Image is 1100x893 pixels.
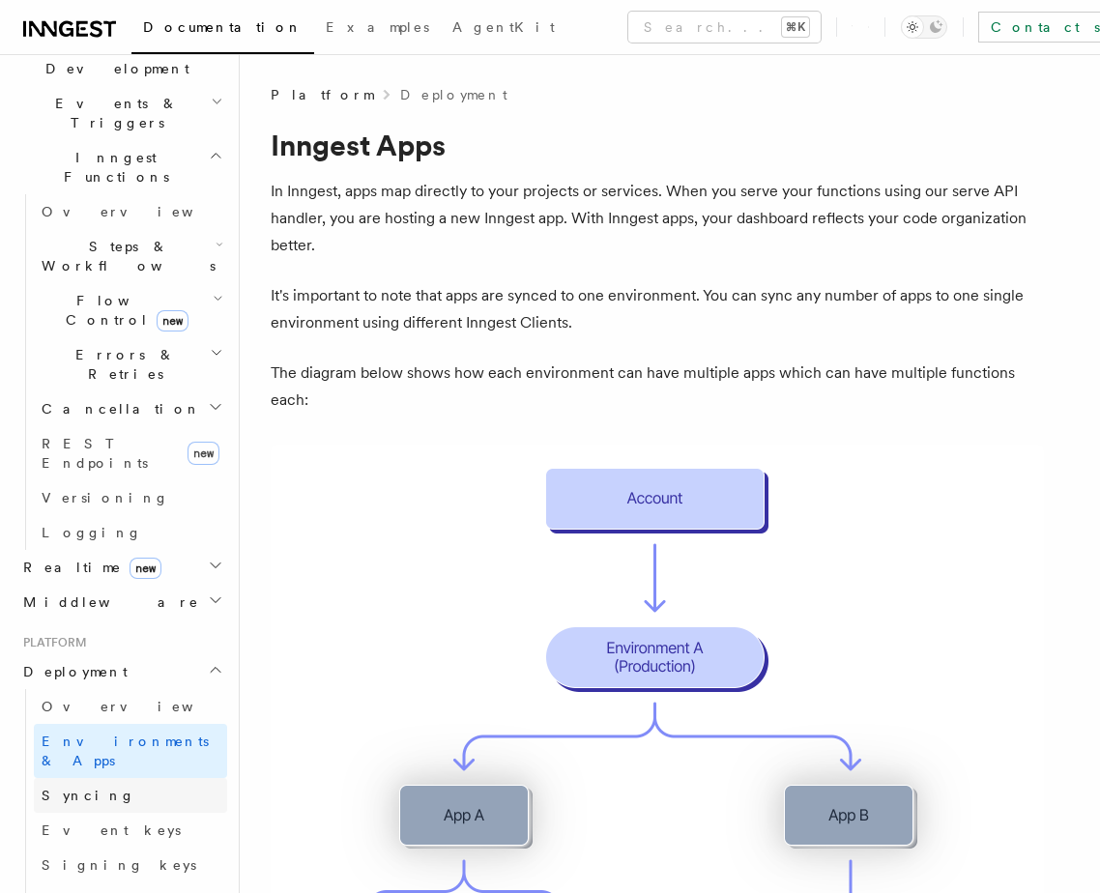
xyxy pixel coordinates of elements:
[15,662,128,681] span: Deployment
[42,525,142,540] span: Logging
[271,178,1044,259] p: In Inngest, apps map directly to your projects or services. When you serve your functions using o...
[326,19,429,35] span: Examples
[130,558,161,579] span: new
[42,490,169,505] span: Versioning
[452,19,555,35] span: AgentKit
[34,283,227,337] button: Flow Controlnew
[34,337,227,391] button: Errors & Retries
[782,17,809,37] kbd: ⌘K
[15,32,227,86] button: Local Development
[15,585,227,619] button: Middleware
[34,391,227,426] button: Cancellation
[15,654,227,689] button: Deployment
[42,734,209,768] span: Environments & Apps
[34,229,227,283] button: Steps & Workflows
[15,148,209,187] span: Inngest Functions
[15,550,227,585] button: Realtimenew
[34,778,227,813] a: Syncing
[42,699,241,714] span: Overview
[42,436,148,471] span: REST Endpoints
[15,86,227,140] button: Events & Triggers
[34,237,216,275] span: Steps & Workflows
[34,848,227,882] a: Signing keys
[15,558,161,577] span: Realtime
[34,399,201,418] span: Cancellation
[42,857,196,873] span: Signing keys
[314,6,441,52] a: Examples
[628,12,821,43] button: Search...⌘K
[441,6,566,52] a: AgentKit
[901,15,947,39] button: Toggle dark mode
[42,788,135,803] span: Syncing
[34,689,227,724] a: Overview
[15,635,87,650] span: Platform
[271,282,1044,336] p: It's important to note that apps are synced to one environment. You can sync any number of apps t...
[34,724,227,778] a: Environments & Apps
[34,426,227,480] a: REST Endpointsnew
[131,6,314,54] a: Documentation
[143,19,303,35] span: Documentation
[34,291,213,330] span: Flow Control
[15,194,227,550] div: Inngest Functions
[34,515,227,550] a: Logging
[42,822,181,838] span: Event keys
[15,140,227,194] button: Inngest Functions
[188,442,219,465] span: new
[34,480,227,515] a: Versioning
[34,194,227,229] a: Overview
[271,360,1044,414] p: The diagram below shows how each environment can have multiple apps which can have multiple funct...
[42,204,241,219] span: Overview
[34,813,227,848] a: Event keys
[15,592,199,612] span: Middleware
[400,85,507,104] a: Deployment
[271,85,373,104] span: Platform
[271,128,1044,162] h1: Inngest Apps
[15,94,211,132] span: Events & Triggers
[34,345,210,384] span: Errors & Retries
[157,310,188,331] span: new
[15,40,211,78] span: Local Development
